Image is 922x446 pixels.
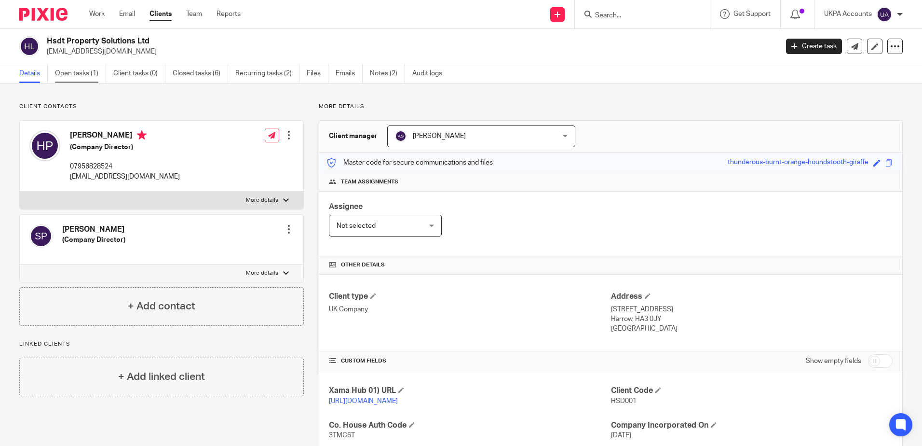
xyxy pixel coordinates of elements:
[235,64,299,83] a: Recurring tasks (2)
[337,223,376,229] span: Not selected
[824,9,872,19] p: UKPA Accounts
[246,269,278,277] p: More details
[806,356,861,366] label: Show empty fields
[594,12,681,20] input: Search
[19,8,68,21] img: Pixie
[611,305,893,314] p: [STREET_ADDRESS]
[70,130,180,142] h4: [PERSON_NAME]
[413,133,466,139] span: [PERSON_NAME]
[329,131,378,141] h3: Client manager
[19,64,48,83] a: Details
[395,130,407,142] img: svg%3E
[611,420,893,431] h4: Company Incorporated On
[89,9,105,19] a: Work
[733,11,771,17] span: Get Support
[55,64,106,83] a: Open tasks (1)
[611,324,893,334] p: [GEOGRAPHIC_DATA]
[62,235,125,245] h5: (Company Director)
[47,47,772,56] p: [EMAIL_ADDRESS][DOMAIN_NAME]
[118,369,205,384] h4: + Add linked client
[70,172,180,181] p: [EMAIL_ADDRESS][DOMAIN_NAME]
[186,9,202,19] a: Team
[329,357,610,365] h4: CUSTOM FIELDS
[319,103,903,111] p: More details
[611,314,893,324] p: Harrow, HA3 0JY
[62,224,125,235] h4: [PERSON_NAME]
[70,162,180,171] p: 07956828524
[119,9,135,19] a: Email
[329,432,355,439] span: 3TMC6T
[329,386,610,396] h4: Xama Hub 01) URL
[611,432,631,439] span: [DATE]
[341,178,398,186] span: Team assignments
[217,9,241,19] a: Reports
[611,386,893,396] h4: Client Code
[611,292,893,302] h4: Address
[19,103,304,111] p: Client contacts
[370,64,405,83] a: Notes (2)
[19,36,40,56] img: svg%3E
[47,36,626,46] h2: Hsdt Property Solutions Ltd
[113,64,165,83] a: Client tasks (0)
[29,130,60,161] img: svg%3E
[19,340,304,348] p: Linked clients
[137,130,147,140] i: Primary
[877,7,892,22] img: svg%3E
[341,261,385,269] span: Other details
[29,224,53,248] img: svg%3E
[70,142,180,152] h5: (Company Director)
[728,157,868,168] div: thunderous-burnt-orange-houndstooth-giraffe
[412,64,449,83] a: Audit logs
[246,196,278,204] p: More details
[149,9,172,19] a: Clients
[307,64,328,83] a: Files
[329,292,610,302] h4: Client type
[611,398,637,404] span: HSD001
[329,305,610,314] p: UK Company
[329,398,398,404] a: [URL][DOMAIN_NAME]
[128,299,195,314] h4: + Add contact
[786,39,842,54] a: Create task
[329,420,610,431] h4: Co. House Auth Code
[173,64,228,83] a: Closed tasks (6)
[329,203,363,210] span: Assignee
[326,158,493,167] p: Master code for secure communications and files
[336,64,363,83] a: Emails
